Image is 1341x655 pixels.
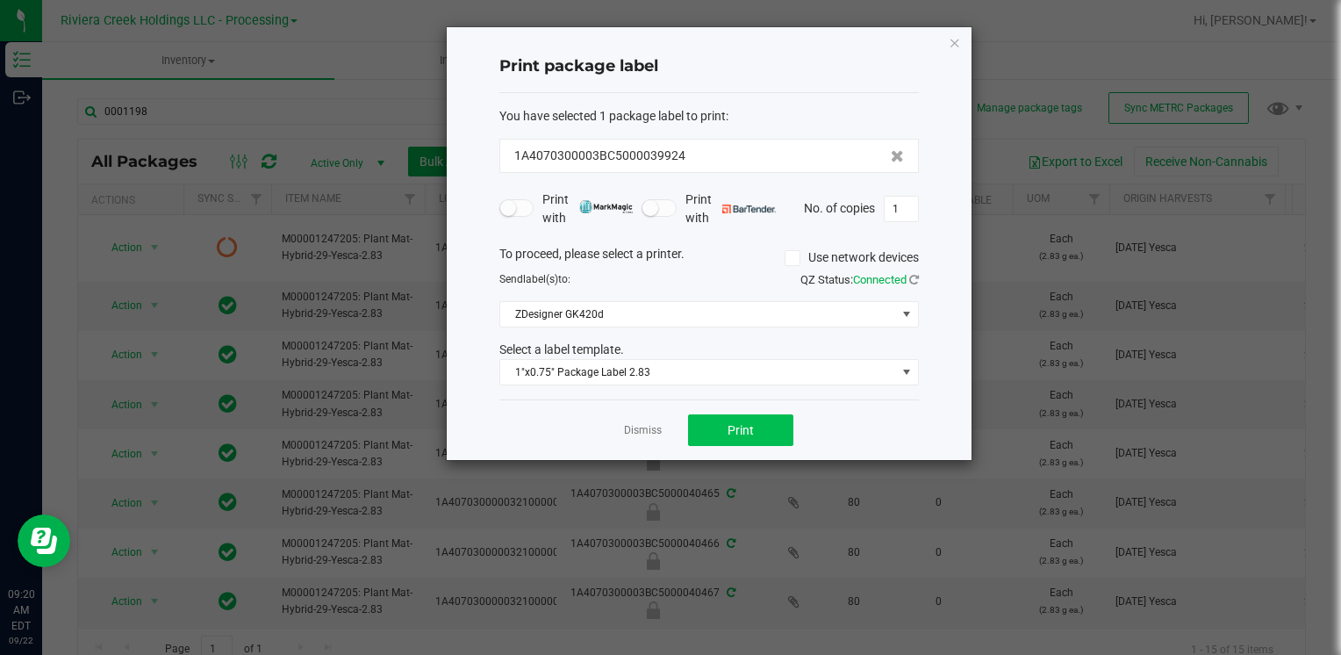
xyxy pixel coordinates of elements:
span: Send to: [499,273,570,285]
span: Print with [542,191,633,227]
iframe: Resource center [18,515,70,567]
span: ZDesigner GK420d [500,302,896,327]
div: Select a label template. [486,341,932,359]
span: Connected [853,273,907,286]
span: QZ Status: [800,273,919,286]
img: mark_magic_cybra.png [579,200,633,213]
button: Print [688,414,793,446]
span: label(s) [523,273,558,285]
h4: Print package label [499,55,919,78]
div: : [499,107,919,126]
span: 1"x0.75" Package Label 2.83 [500,360,896,385]
span: You have selected 1 package label to print [499,109,726,123]
a: Dismiss [624,423,662,438]
span: 1A4070300003BC5000039924 [514,147,685,165]
div: To proceed, please select a printer. [486,245,932,271]
span: No. of copies [804,200,875,214]
img: bartender.png [722,205,776,213]
span: Print [728,423,754,437]
span: Print with [685,191,776,227]
label: Use network devices [785,248,919,267]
